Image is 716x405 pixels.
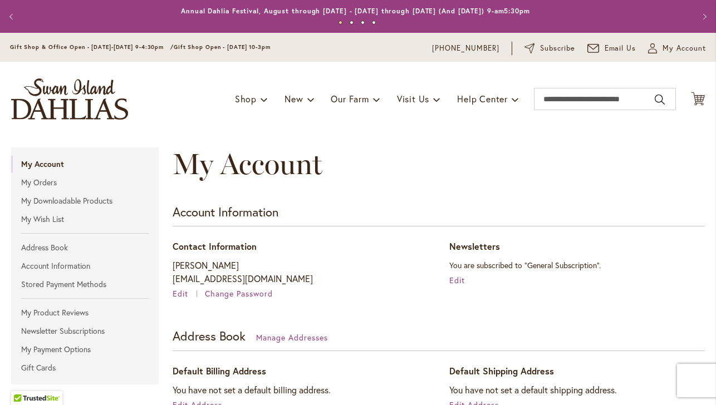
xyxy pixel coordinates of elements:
[449,383,705,397] address: You have not set a default shipping address.
[648,43,706,54] button: My Account
[173,240,257,252] span: Contact Information
[235,93,257,105] span: Shop
[11,174,159,191] a: My Orders
[449,240,500,252] span: Newsletters
[449,259,705,272] p: You are subscribed to "General Subscription".
[256,332,328,343] a: Manage Addresses
[181,7,530,15] a: Annual Dahlia Festival, August through [DATE] - [DATE] through [DATE] (And [DATE]) 9-am5:30pm
[173,328,246,344] strong: Address Book
[457,93,508,105] span: Help Center
[285,93,303,105] span: New
[11,78,128,120] a: store logo
[361,21,365,24] button: 3 of 4
[692,6,714,28] button: Next
[449,275,465,285] a: Edit
[11,359,159,376] a: Gift Cards
[174,43,271,51] span: Gift Shop Open - [DATE] 10-3pm
[11,323,159,339] a: Newsletter Subscriptions
[173,383,428,397] address: You have not set a default billing address.
[11,156,159,172] strong: My Account
[173,288,188,299] span: Edit
[331,93,369,105] span: Our Farm
[173,288,203,299] a: Edit
[449,365,554,377] span: Default Shipping Address
[11,239,159,256] a: Address Book
[372,21,376,24] button: 4 of 4
[11,304,159,321] a: My Product Reviews
[2,6,24,28] button: Previous
[524,43,575,54] a: Subscribe
[11,192,159,209] a: My Downloadable Products
[173,204,278,220] strong: Account Information
[339,21,342,24] button: 1 of 4
[173,259,428,285] p: [PERSON_NAME] [EMAIL_ADDRESS][DOMAIN_NAME]
[11,211,159,228] a: My Wish List
[11,276,159,293] a: Stored Payment Methods
[605,43,636,54] span: Email Us
[173,146,322,181] span: My Account
[11,341,159,358] a: My Payment Options
[432,43,499,54] a: [PHONE_NUMBER]
[173,365,266,377] span: Default Billing Address
[540,43,575,54] span: Subscribe
[397,93,429,105] span: Visit Us
[10,43,174,51] span: Gift Shop & Office Open - [DATE]-[DATE] 9-4:30pm /
[587,43,636,54] a: Email Us
[11,258,159,274] a: Account Information
[350,21,354,24] button: 2 of 4
[663,43,706,54] span: My Account
[205,288,273,299] a: Change Password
